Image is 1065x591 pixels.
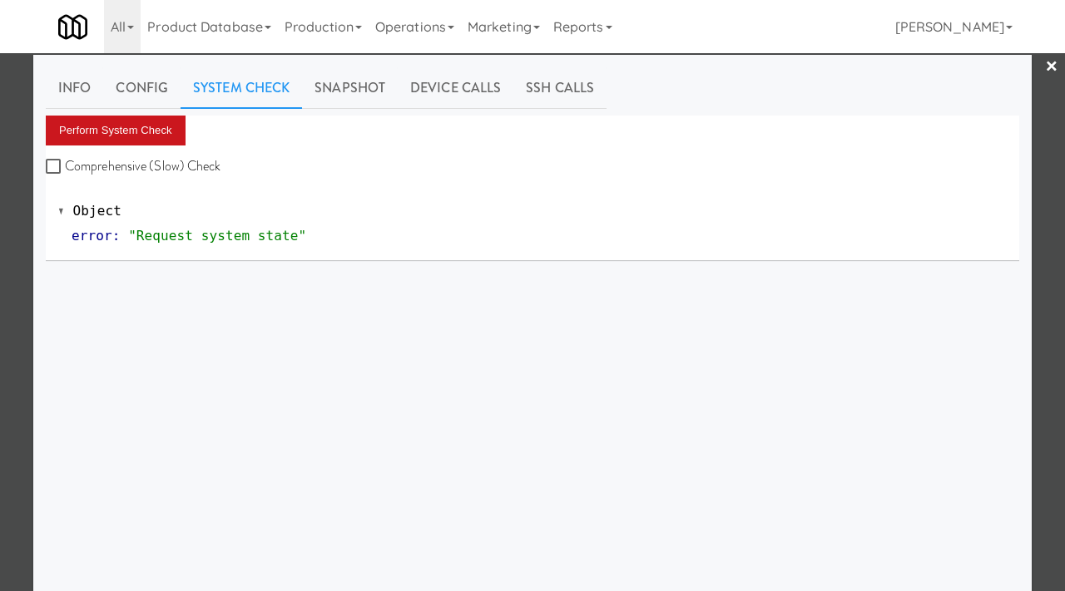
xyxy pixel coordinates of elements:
input: Comprehensive (Slow) Check [46,160,65,174]
a: Info [46,67,103,109]
button: Perform System Check [46,116,186,145]
a: Device Calls [398,67,513,109]
span: "Request system state" [128,228,306,244]
a: Snapshot [302,67,398,109]
img: Micromart [58,12,87,42]
a: SSH Calls [513,67,607,109]
label: Comprehensive (Slow) Check [46,154,221,179]
a: × [1045,42,1058,93]
a: Config [103,67,181,109]
a: System Check [181,67,302,109]
span: Object [73,203,121,219]
span: : [112,228,121,244]
span: error [72,228,112,244]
